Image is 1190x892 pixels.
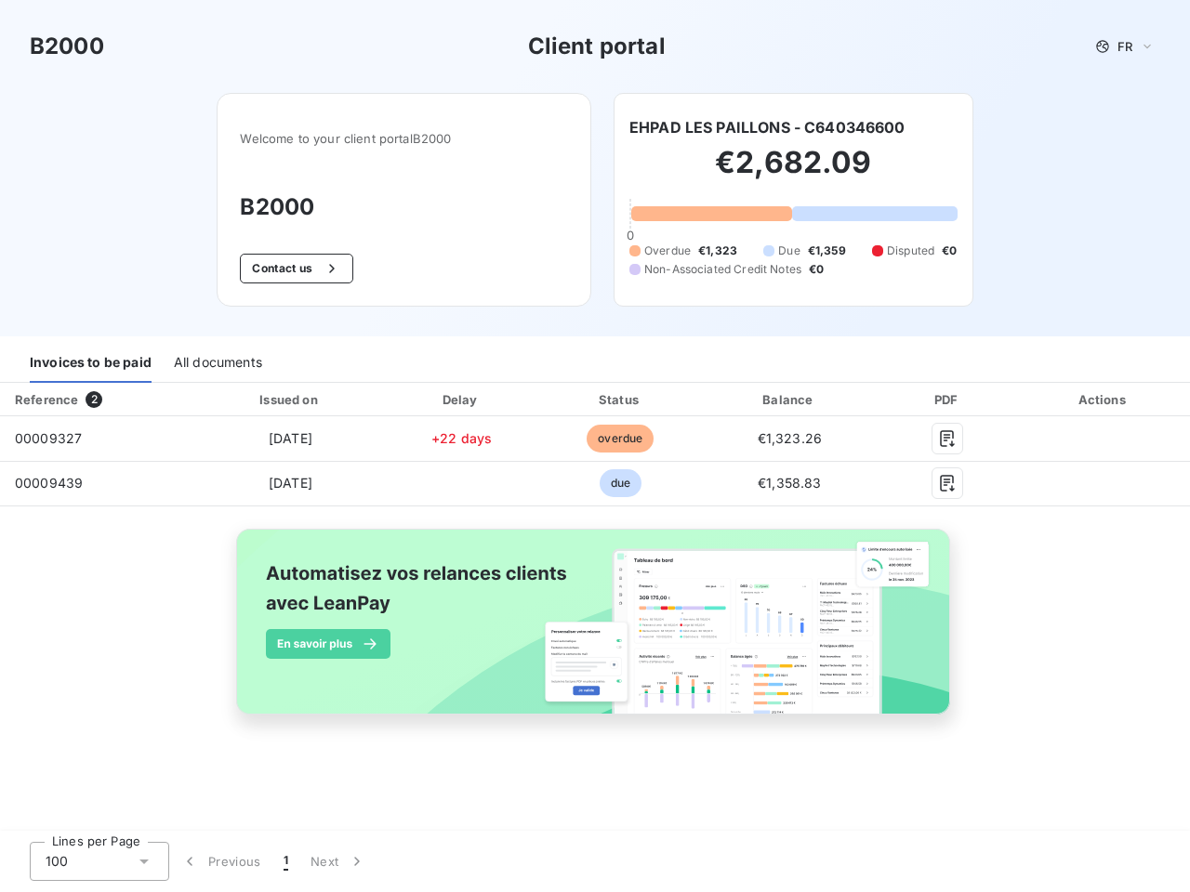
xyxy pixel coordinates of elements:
span: Disputed [887,243,934,259]
span: €1,359 [808,243,846,259]
div: Actions [1021,390,1186,409]
span: 0 [627,228,634,243]
button: Contact us [240,254,352,283]
div: Delay [388,390,535,409]
h3: B2000 [30,30,104,63]
h3: B2000 [240,190,568,224]
img: banner [219,518,971,746]
span: Due [778,243,800,259]
span: €1,323.26 [758,430,822,446]
div: Balance [706,390,875,409]
span: €0 [942,243,957,259]
span: Welcome to your client portal B2000 [240,131,568,146]
span: €0 [809,261,824,278]
button: Next [299,842,377,881]
span: €1,358.83 [758,475,821,491]
h3: Client portal [528,30,666,63]
button: Previous [169,842,272,881]
span: 00009327 [15,430,82,446]
span: [DATE] [269,430,312,446]
span: Non-Associated Credit Notes [644,261,801,278]
span: +22 days [431,430,492,446]
div: Status [543,390,697,409]
div: Reference [15,392,78,407]
h6: EHPAD LES PAILLONS - C640346600 [629,116,906,138]
span: [DATE] [269,475,312,491]
span: FR [1117,39,1132,54]
span: 100 [46,852,68,871]
button: 1 [272,842,299,881]
div: PDF [881,390,1013,409]
span: 2 [86,391,102,408]
h2: €2,682.09 [629,144,958,200]
div: All documents [174,344,262,383]
span: Overdue [644,243,691,259]
span: due [600,469,641,497]
span: 00009439 [15,475,83,491]
span: €1,323 [698,243,737,259]
span: 1 [284,852,288,871]
div: Invoices to be paid [30,344,152,383]
div: Issued on [201,390,380,409]
span: overdue [587,425,654,453]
